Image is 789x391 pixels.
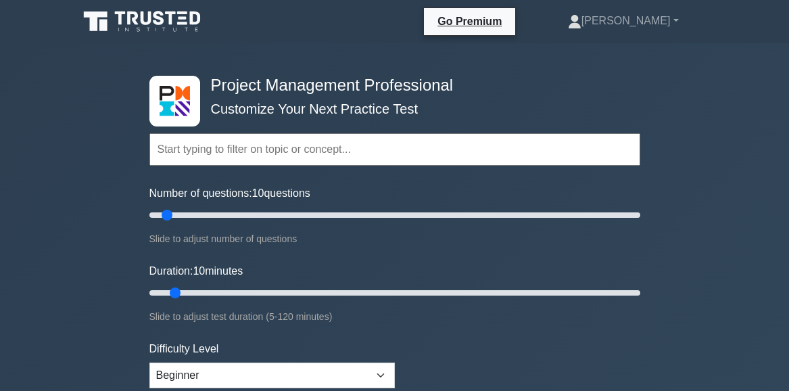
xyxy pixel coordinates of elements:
[149,133,640,166] input: Start typing to filter on topic or concept...
[149,308,640,325] div: Slide to adjust test duration (5-120 minutes)
[149,185,310,202] label: Number of questions: questions
[252,187,264,199] span: 10
[149,341,219,357] label: Difficulty Level
[429,13,510,30] a: Go Premium
[193,265,205,277] span: 10
[206,76,574,95] h4: Project Management Professional
[149,231,640,247] div: Slide to adjust number of questions
[149,263,243,279] label: Duration: minutes
[535,7,711,34] a: [PERSON_NAME]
